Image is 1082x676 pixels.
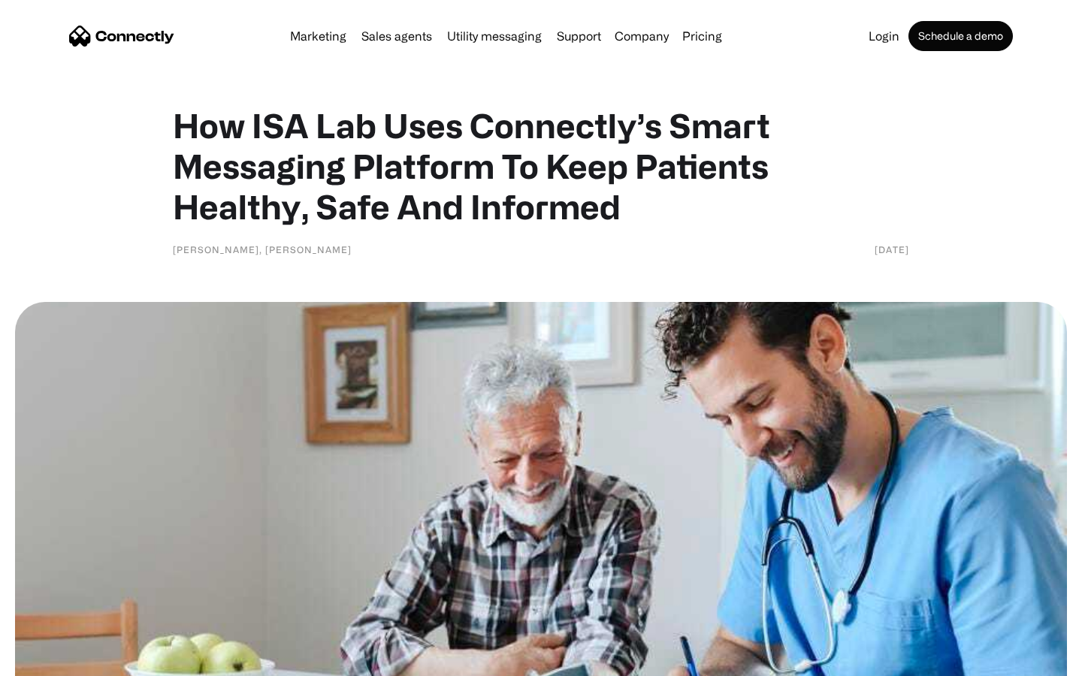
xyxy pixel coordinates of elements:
[610,26,673,47] div: Company
[908,21,1013,51] a: Schedule a demo
[69,25,174,47] a: home
[863,30,905,42] a: Login
[30,650,90,671] ul: Language list
[173,105,909,227] h1: How ISA Lab Uses Connectly’s Smart Messaging Platform To Keep Patients Healthy, Safe And Informed
[875,242,909,257] div: [DATE]
[284,30,352,42] a: Marketing
[551,30,607,42] a: Support
[173,242,352,257] div: [PERSON_NAME], [PERSON_NAME]
[15,650,90,671] aside: Language selected: English
[355,30,438,42] a: Sales agents
[615,26,669,47] div: Company
[676,30,728,42] a: Pricing
[441,30,548,42] a: Utility messaging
